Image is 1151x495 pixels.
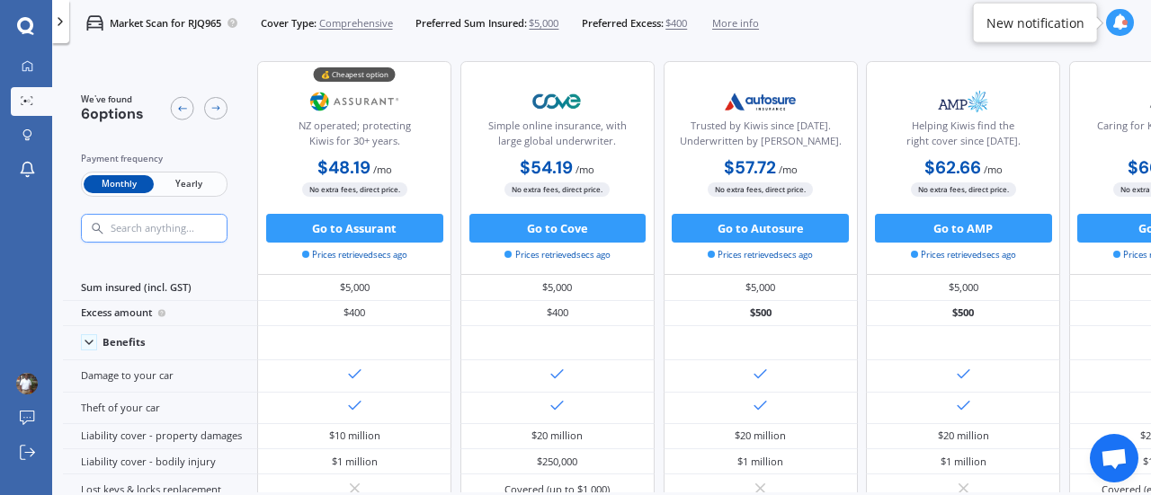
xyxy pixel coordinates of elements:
button: Go to Autosure [672,214,849,243]
div: $500 [866,301,1060,326]
span: No extra fees, direct price. [708,182,813,196]
img: Cove.webp [510,84,605,119]
div: Excess amount [63,301,257,326]
button: Go to AMP [875,214,1052,243]
div: Trusted by Kiwis since [DATE]. Underwritten by [PERSON_NAME]. [675,119,844,155]
div: $250,000 [537,455,577,469]
b: $54.19 [520,156,573,179]
span: / mo [373,163,392,176]
div: $20 million [531,429,583,443]
div: 💰 Cheapest option [314,67,396,82]
div: $5,000 [664,275,858,300]
div: $10 million [329,429,380,443]
div: NZ operated; protecting Kiwis for 30+ years. [270,119,439,155]
b: $57.72 [724,156,776,179]
div: $400 [257,301,451,326]
div: $5,000 [866,275,1060,300]
p: Market Scan for RJQ965 [110,16,221,31]
b: $48.19 [317,156,370,179]
span: Comprehensive [319,16,393,31]
b: $62.66 [924,156,981,179]
span: Preferred Excess: [582,16,664,31]
span: More info [712,16,759,31]
span: Cover Type: [261,16,317,31]
span: We've found [81,93,144,106]
span: Preferred Sum Insured: [415,16,527,31]
div: $400 [460,301,655,326]
div: $500 [664,301,858,326]
div: Helping Kiwis find the right cover since [DATE]. [879,119,1048,155]
span: Prices retrieved secs ago [504,249,610,261]
div: $20 million [938,429,989,443]
img: Autosure.webp [713,84,808,119]
span: Prices retrieved secs ago [911,249,1016,261]
input: Search anything... [109,222,256,234]
div: Liability cover - property damages [63,424,257,449]
img: ACg8ocKebRRnUQY-OosoIsT23_sMjniw52ieSLrxIlfg0ByL_k1k_zqY=s96-c [16,373,38,394]
div: $1 million [332,455,378,469]
span: / mo [984,163,1003,176]
img: Assurant.png [308,84,403,119]
div: New notification [986,13,1084,31]
span: Prices retrieved secs ago [302,249,407,261]
img: car.f15378c7a67c060ca3f3.svg [86,14,103,31]
span: No extra fees, direct price. [911,182,1016,196]
div: Liability cover - bodily injury [63,449,257,474]
div: $1 million [737,455,783,469]
div: Payment frequency [81,152,228,166]
span: 6 options [81,104,144,123]
div: Damage to your car [63,360,257,392]
span: $5,000 [529,16,558,31]
div: $5,000 [257,275,451,300]
span: Yearly [154,175,224,194]
img: AMP.webp [915,84,1011,119]
div: Benefits [103,336,146,349]
div: Theft of your car [63,393,257,424]
div: Open chat [1090,434,1138,482]
div: Simple online insurance, with large global underwriter. [473,119,642,155]
span: / mo [779,163,798,176]
span: No extra fees, direct price. [504,182,610,196]
div: Sum insured (incl. GST) [63,275,257,300]
button: Go to Cove [469,214,647,243]
div: $1 million [941,455,986,469]
span: Prices retrieved secs ago [708,249,813,261]
span: $400 [665,16,687,31]
span: Monthly [84,175,154,194]
span: / mo [575,163,594,176]
div: $20 million [735,429,786,443]
span: No extra fees, direct price. [302,182,407,196]
button: Go to Assurant [266,214,443,243]
div: $5,000 [460,275,655,300]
